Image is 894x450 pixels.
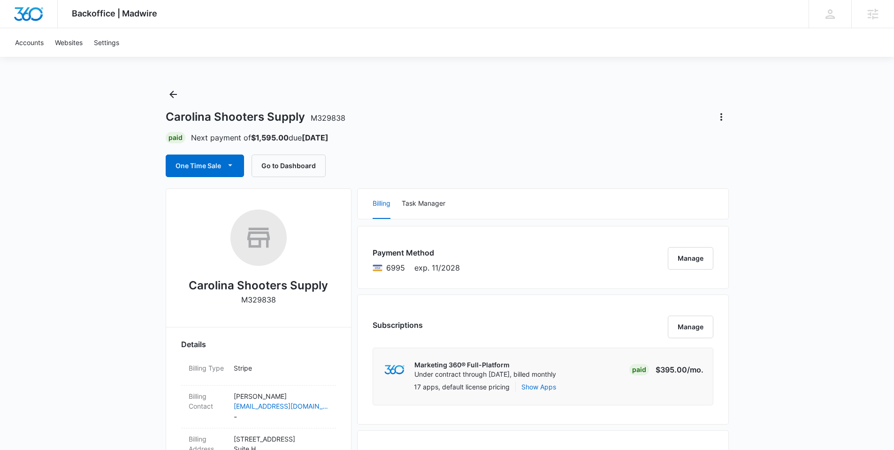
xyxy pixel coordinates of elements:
[9,28,49,57] a: Accounts
[49,28,88,57] a: Websites
[189,391,226,411] dt: Billing Contact
[181,386,336,428] div: Billing Contact[PERSON_NAME][EMAIL_ADDRESS][DOMAIN_NAME]-
[234,363,329,373] p: Stripe
[302,133,329,142] strong: [DATE]
[166,87,181,102] button: Back
[386,262,405,273] span: Visa ending with
[521,382,556,392] button: Show Apps
[373,247,460,258] h3: Payment Method
[414,360,556,370] p: Marketing 360® Full-Platform
[166,110,345,124] h1: Carolina Shooters Supply
[714,109,729,124] button: Actions
[414,382,510,392] p: 17 apps, default license pricing
[234,391,329,401] p: [PERSON_NAME]
[241,294,276,305] p: M329838
[373,319,423,331] h3: Subscriptions
[88,28,125,57] a: Settings
[384,365,405,375] img: marketing360Logo
[252,155,326,177] button: Go to Dashboard
[251,133,289,142] strong: $1,595.00
[181,357,336,386] div: Billing TypeStripe
[656,364,703,375] p: $395.00
[189,277,328,294] h2: Carolina Shooters Supply
[234,401,329,411] a: [EMAIL_ADDRESS][DOMAIN_NAME]
[414,262,460,273] span: exp. 11/2028
[687,365,703,374] span: /mo.
[668,247,713,270] button: Manage
[414,370,556,379] p: Under contract through [DATE], billed monthly
[311,113,345,123] span: M329838
[234,391,329,422] dd: -
[373,189,390,219] button: Billing
[402,189,445,219] button: Task Manager
[72,8,157,18] span: Backoffice | Madwire
[668,316,713,338] button: Manage
[166,132,185,143] div: Paid
[181,339,206,350] span: Details
[189,363,226,373] dt: Billing Type
[629,364,649,375] div: Paid
[191,132,329,143] p: Next payment of due
[166,155,244,177] button: One Time Sale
